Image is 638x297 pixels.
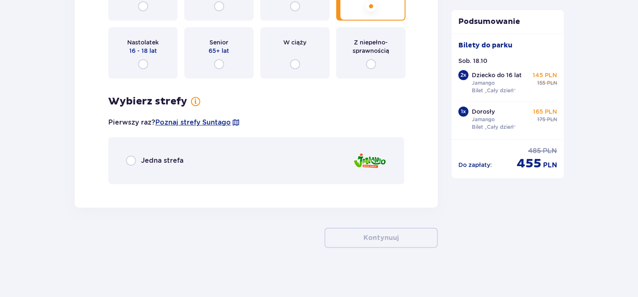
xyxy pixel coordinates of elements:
span: PLN [543,161,557,170]
p: Jamango [472,116,495,123]
span: Jedna strefa [141,156,183,165]
p: Do zapłaty : [458,161,492,169]
span: 485 [528,146,541,156]
p: Pierwszy raz? [108,118,240,127]
p: Bilety do parku [458,41,512,50]
span: 455 [517,156,541,172]
div: 2 x [458,70,468,80]
span: W ciąży [283,38,306,47]
p: Podsumowanie [452,17,564,27]
p: Sob. 18.10 [458,57,487,65]
p: Kontynuuj [363,233,399,242]
a: Poznaj strefy Suntago [155,118,231,127]
span: PLN [547,116,557,123]
p: Dorosły [472,107,495,116]
button: Kontynuuj [324,228,438,248]
span: Z niepełno­sprawnością [344,38,398,55]
img: Jamango [353,149,387,173]
p: Bilet „Cały dzień” [472,87,516,94]
p: Dziecko do 16 lat [472,71,522,79]
p: Jamango [472,79,495,87]
p: 145 PLN [533,71,557,79]
p: Bilet „Cały dzień” [472,123,516,131]
h3: Wybierz strefy [108,95,187,108]
span: PLN [547,79,557,87]
span: Senior [209,38,228,47]
div: 1 x [458,107,468,117]
span: 155 [537,79,545,87]
span: 16 - 18 lat [129,47,157,55]
span: 65+ lat [209,47,229,55]
span: PLN [543,146,557,156]
p: 165 PLN [533,107,557,116]
span: 175 [537,116,545,123]
span: Nastolatek [127,38,159,47]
